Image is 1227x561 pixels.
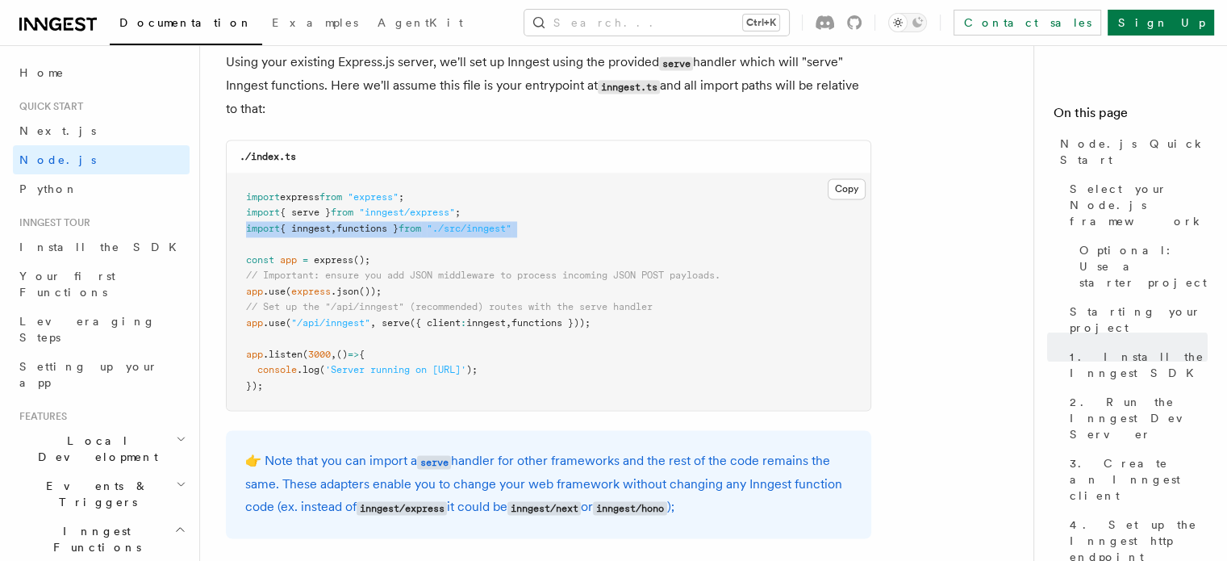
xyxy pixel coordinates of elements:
[19,241,186,253] span: Install the SDK
[659,57,693,70] code: serve
[280,207,331,218] span: { serve }
[19,182,78,195] span: Python
[13,433,176,465] span: Local Development
[319,364,325,375] span: (
[399,223,421,234] span: from
[359,349,365,360] span: {
[1070,304,1208,336] span: Starting your project
[954,10,1101,36] a: Contact sales
[19,315,156,344] span: Leveraging Steps
[13,58,190,87] a: Home
[378,16,463,29] span: AgentKit
[263,317,286,329] span: .use
[336,223,399,234] span: functions }
[13,307,190,352] a: Leveraging Steps
[246,223,280,234] span: import
[1063,174,1208,236] a: Select your Node.js framework
[417,455,451,469] code: serve
[13,100,83,113] span: Quick start
[246,286,263,297] span: app
[110,5,262,45] a: Documentation
[245,450,852,519] p: 👉 Note that you can import a handler for other frameworks and the rest of the code remains the sa...
[598,80,660,94] code: inngest.ts
[19,270,115,299] span: Your first Functions
[331,349,336,360] span: ,
[507,501,581,515] code: inngest/next
[382,317,410,329] span: serve
[410,317,461,329] span: ({ client
[303,349,308,360] span: (
[455,207,461,218] span: ;
[286,286,291,297] span: (
[13,232,190,262] a: Install the SDK
[325,364,466,375] span: 'Server running on [URL]'
[331,207,353,218] span: from
[359,286,382,297] span: ());
[511,317,591,329] span: functions }));
[357,501,447,515] code: inngest/express
[13,352,190,397] a: Setting up your app
[593,501,666,515] code: inngest/hono
[13,426,190,471] button: Local Development
[524,10,789,36] button: Search...Ctrl+K
[1054,129,1208,174] a: Node.js Quick Start
[13,216,90,229] span: Inngest tour
[246,317,263,329] span: app
[263,349,303,360] span: .listen
[368,5,473,44] a: AgentKit
[286,317,291,329] span: (
[466,317,506,329] span: inngest
[319,191,342,203] span: from
[828,178,866,199] button: Copy
[257,364,297,375] span: console
[888,13,927,32] button: Toggle dark mode
[506,317,511,329] span: ,
[263,286,286,297] span: .use
[303,254,308,266] span: =
[262,5,368,44] a: Examples
[280,254,297,266] span: app
[417,453,451,468] a: serve
[13,174,190,203] a: Python
[13,145,190,174] a: Node.js
[13,478,176,510] span: Events & Triggers
[13,410,67,423] span: Features
[370,317,376,329] span: ,
[226,51,871,120] p: Using your existing Express.js server, we'll set up Inngest using the provided handler which will...
[246,191,280,203] span: import
[280,223,331,234] span: { inngest
[13,471,190,517] button: Events & Triggers
[280,191,319,203] span: express
[19,65,65,81] span: Home
[1063,449,1208,510] a: 3. Create an Inngest client
[1070,349,1208,381] span: 1. Install the Inngest SDK
[427,223,511,234] span: "./src/inngest"
[19,124,96,137] span: Next.js
[1070,181,1208,229] span: Select your Node.js framework
[461,317,466,329] span: :
[291,286,331,297] span: express
[314,254,353,266] span: express
[291,317,370,329] span: "/api/inngest"
[1079,242,1208,291] span: Optional: Use a starter project
[19,360,158,389] span: Setting up your app
[297,364,319,375] span: .log
[246,380,263,391] span: });
[119,16,252,29] span: Documentation
[19,153,96,166] span: Node.js
[331,223,336,234] span: ,
[13,116,190,145] a: Next.js
[353,254,370,266] span: ();
[1108,10,1214,36] a: Sign Up
[246,270,720,281] span: // Important: ensure you add JSON middleware to process incoming JSON POST payloads.
[246,254,274,266] span: const
[1054,103,1208,129] h4: On this page
[348,349,359,360] span: =>
[240,151,296,162] code: ./index.ts
[246,301,653,312] span: // Set up the "/api/inngest" (recommended) routes with the serve handler
[246,349,263,360] span: app
[13,262,190,307] a: Your first Functions
[1060,136,1208,168] span: Node.js Quick Start
[348,191,399,203] span: "express"
[246,207,280,218] span: import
